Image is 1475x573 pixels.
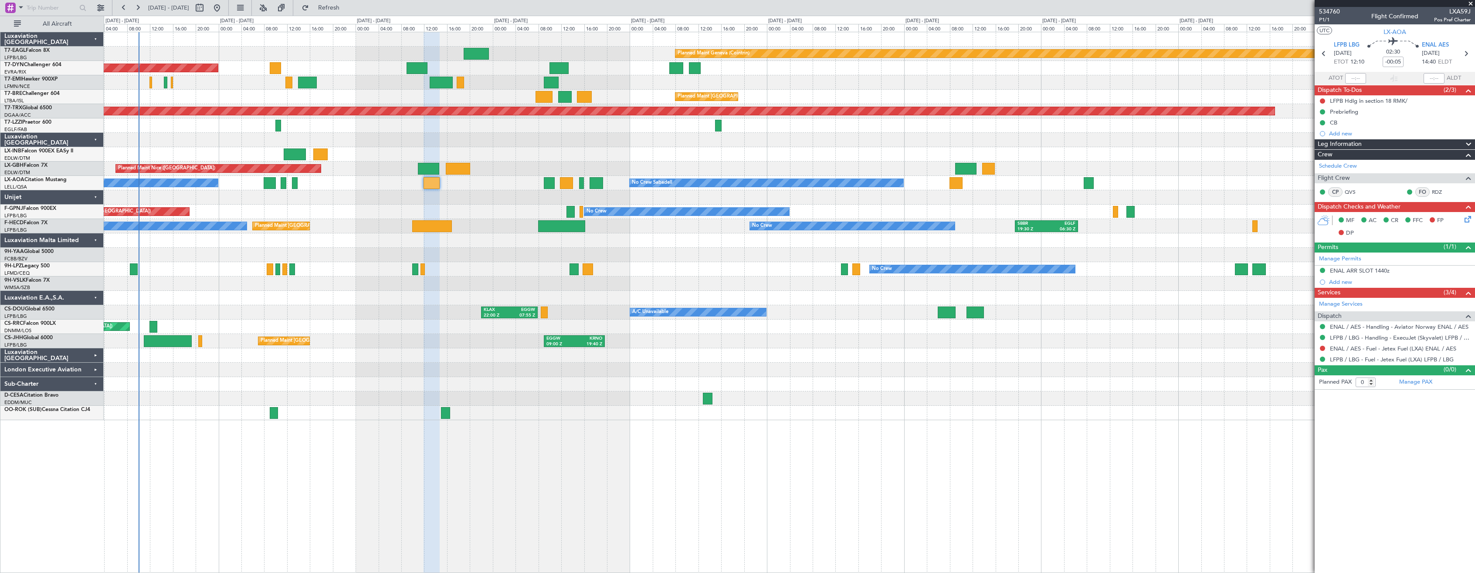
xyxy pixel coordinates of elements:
[1319,16,1340,24] span: P1/1
[1047,221,1075,227] div: EGLF
[1329,130,1471,137] div: Add new
[1201,24,1224,32] div: 04:00
[858,24,881,32] div: 16:00
[4,177,67,182] a: LX-AOACitation Mustang
[4,206,56,211] a: F-GPNJFalcon 900EX
[1318,311,1342,321] span: Dispatch
[631,17,665,25] div: [DATE] - [DATE]
[1292,24,1315,32] div: 20:00
[1330,345,1456,352] a: ENAL / AES - Fuel - Jetex Fuel (LXA) ENAL / AES
[1415,187,1430,197] div: FO
[632,176,672,189] div: No Crew Sabadell
[4,126,27,133] a: EGLF/FAB
[220,17,254,25] div: [DATE] - [DATE]
[4,155,30,162] a: EDLW/DTM
[1444,365,1456,374] span: (0/0)
[1178,24,1201,32] div: 00:00
[574,341,602,347] div: 19:40 Z
[4,263,22,269] span: 9H-LPZ
[4,91,22,96] span: T7-BRE
[1334,58,1348,67] span: ETOT
[447,24,470,32] div: 16:00
[105,17,139,25] div: [DATE] - [DATE]
[356,24,378,32] div: 00:00
[1345,188,1364,196] a: QVS
[1399,378,1432,387] a: Manage PAX
[494,17,528,25] div: [DATE] - [DATE]
[401,24,424,32] div: 08:00
[1018,24,1041,32] div: 20:00
[950,24,973,32] div: 08:00
[1434,16,1471,24] span: Pos Pref Charter
[1318,288,1340,298] span: Services
[678,47,749,60] div: Planned Maint Geneva (Cointrin)
[1447,74,1461,83] span: ALDT
[1444,288,1456,297] span: (3/4)
[4,278,50,283] a: 9H-VSLKFalcon 7X
[4,313,27,320] a: LFPB/LBG
[261,334,398,347] div: Planned Maint [GEOGRAPHIC_DATA] ([GEOGRAPHIC_DATA])
[4,105,22,111] span: T7-TRX
[1156,24,1178,32] div: 20:00
[1383,27,1406,37] span: LX-AOA
[23,21,92,27] span: All Aircraft
[1345,73,1366,84] input: --:--
[4,169,30,176] a: EDLW/DTM
[1318,150,1333,160] span: Crew
[333,24,356,32] div: 20:00
[424,24,447,32] div: 12:00
[4,407,90,412] a: OO-ROK (SUB)Cessna Citation CJ4
[768,17,802,25] div: [DATE] - [DATE]
[1224,24,1247,32] div: 08:00
[4,112,31,118] a: DGAA/ACC
[1413,216,1423,225] span: FFC
[1330,334,1471,341] a: LFPB / LBG - Handling - ExecuJet (Skyvalet) LFPB / LBG
[1328,187,1343,197] div: CP
[1422,49,1440,58] span: [DATE]
[509,307,535,313] div: EGGW
[1434,7,1471,16] span: LXA59J
[4,284,30,291] a: WMSA/SZB
[1346,229,1354,238] span: DP
[1329,278,1471,286] div: Add new
[835,24,858,32] div: 12:00
[4,120,51,125] a: T7-LZZIPraetor 600
[1330,356,1454,363] a: LFPB / LBG - Fuel - Jetex Fuel (LXA) LFPB / LBG
[4,270,30,276] a: LFMD/CEQ
[4,342,27,348] a: LFPB/LBG
[310,24,332,32] div: 16:00
[744,24,767,32] div: 20:00
[219,24,241,32] div: 00:00
[255,219,392,233] div: Planned Maint [GEOGRAPHIC_DATA] ([GEOGRAPHIC_DATA])
[357,17,390,25] div: [DATE] - [DATE]
[1047,226,1075,233] div: 06:30 Z
[4,307,54,312] a: CS-DOUGlobal 6500
[4,98,24,104] a: LTBA/ISL
[4,163,47,168] a: LX-GBHFalcon 7X
[4,335,53,340] a: CS-JHHGlobal 6000
[767,24,790,32] div: 00:00
[632,306,668,319] div: A/C Unavailable
[675,24,698,32] div: 08:00
[4,327,31,334] a: DNMM/LOS
[4,393,24,398] span: D-CESA
[4,77,58,82] a: T7-EMIHawker 900XP
[790,24,813,32] div: 04:00
[1438,58,1452,67] span: ELDT
[27,1,77,14] input: Trip Number
[996,24,1018,32] div: 16:00
[4,105,52,111] a: T7-TRXGlobal 6500
[10,17,95,31] button: All Aircraft
[1369,216,1377,225] span: AC
[104,24,127,32] div: 04:00
[4,393,58,398] a: D-CESACitation Bravo
[1041,24,1064,32] div: 00:00
[311,5,347,11] span: Refresh
[4,278,26,283] span: 9H-VSLK
[1180,17,1213,25] div: [DATE] - [DATE]
[1444,242,1456,251] span: (1/1)
[1330,323,1468,330] a: ENAL / AES - Handling - Aviator Norway ENAL / AES
[4,256,27,262] a: FCBB/BZV
[4,62,61,67] a: T7-DYNChallenger 604
[509,313,535,319] div: 07:55 Z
